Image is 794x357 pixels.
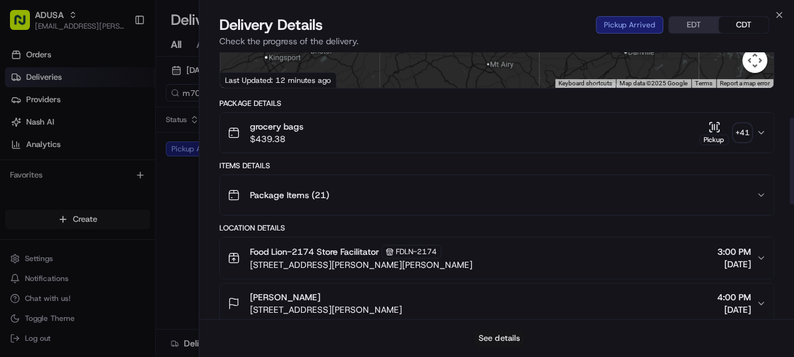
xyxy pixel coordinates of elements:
span: [STREET_ADDRESS][PERSON_NAME][PERSON_NAME] [250,259,472,271]
div: Package Details [219,98,775,108]
span: Food Lion-2174 Store Facilitator [250,245,379,258]
a: Powered byPylon [88,211,151,221]
span: Map data ©2025 Google [619,80,687,87]
div: Start new chat [42,119,204,131]
span: Knowledge Base [25,181,95,193]
button: EDT [669,17,719,33]
button: Food Lion-2174 Store FacilitatorFDLN-2174[STREET_ADDRESS][PERSON_NAME][PERSON_NAME]3:00 PM[DATE] [220,237,774,278]
span: grocery bags [250,120,304,133]
span: 3:00 PM [717,245,751,258]
button: Start new chat [212,123,227,138]
div: Location Details [219,223,775,233]
span: FDLN-2174 [396,247,437,257]
img: Nash [12,12,37,37]
button: Pickup+41 [699,121,751,145]
span: Package Items ( 21 ) [250,189,329,201]
span: 4:00 PM [717,291,751,303]
span: [DATE] [717,258,751,270]
button: Keyboard shortcuts [558,79,612,88]
span: [DATE] [717,303,751,316]
div: + 41 [734,124,751,141]
span: Pylon [124,211,151,221]
span: [STREET_ADDRESS][PERSON_NAME] [250,303,402,316]
button: See details [473,330,525,347]
a: Terms (opens in new tab) [695,80,712,87]
a: 📗Knowledge Base [7,176,100,198]
div: 💻 [105,182,115,192]
div: Pickup [699,135,729,145]
span: $439.38 [250,133,304,145]
div: We're available if you need us! [42,131,158,141]
button: grocery bags$439.38Pickup+41 [220,113,774,153]
img: Google [223,72,264,88]
div: Items Details [219,161,775,171]
p: Check the progress of the delivery. [219,35,775,47]
button: Map camera controls [742,48,767,73]
button: Package Items (21) [220,175,774,215]
div: 📗 [12,182,22,192]
a: 💻API Documentation [100,176,205,198]
button: Pickup [699,121,729,145]
span: API Documentation [118,181,200,193]
button: CDT [719,17,768,33]
img: 1736555255976-a54dd68f-1ca7-489b-9aae-adbdc363a1c4 [12,119,35,141]
a: Report a map error [720,80,770,87]
a: Open this area in Google Maps (opens a new window) [223,72,264,88]
div: Last Updated: 12 minutes ago [220,72,337,88]
span: [PERSON_NAME] [250,291,320,303]
p: Welcome 👋 [12,50,227,70]
button: [PERSON_NAME][STREET_ADDRESS][PERSON_NAME]4:00 PM[DATE] [220,283,774,323]
input: Clear [32,80,206,93]
span: Delivery Details [219,15,323,35]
